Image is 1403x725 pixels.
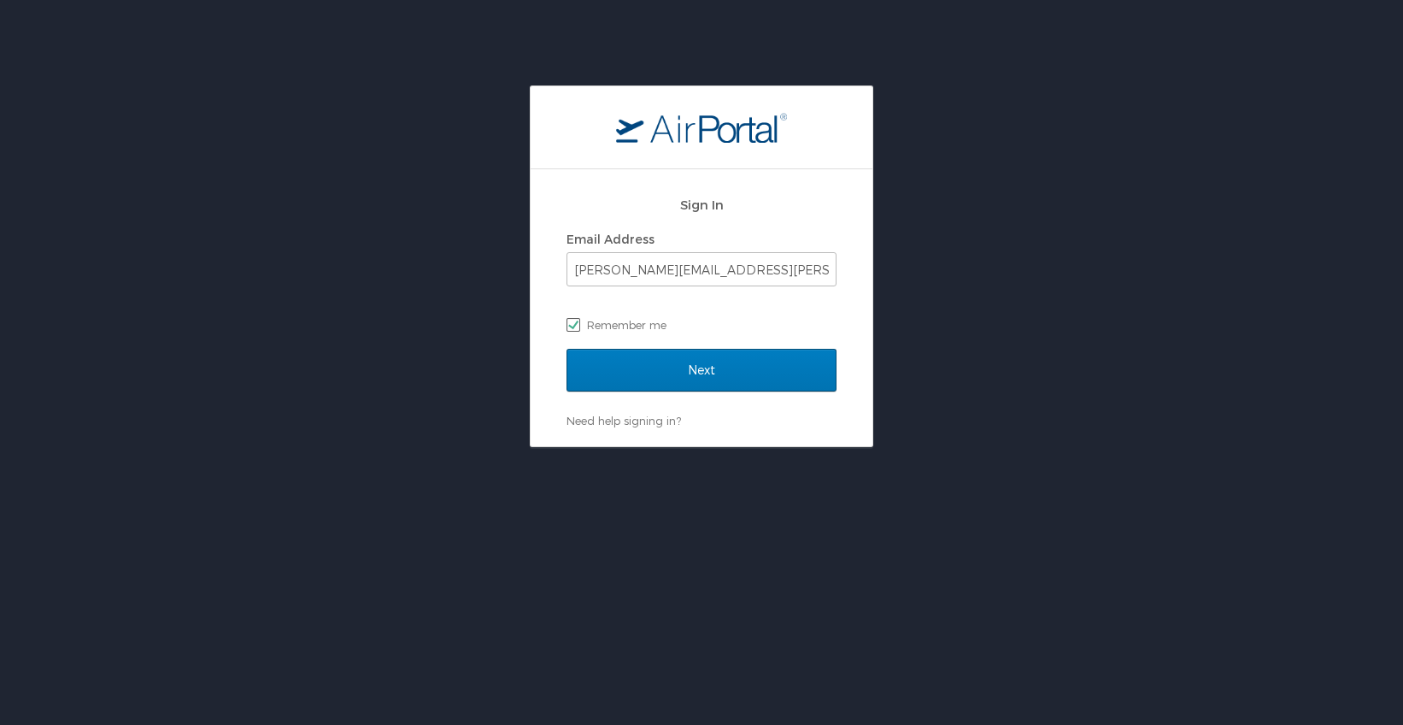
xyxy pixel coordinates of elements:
[566,232,655,246] label: Email Address
[566,349,837,392] input: Next
[616,112,787,143] img: logo
[566,414,681,427] a: Need help signing in?
[566,195,837,215] h2: Sign In
[566,312,837,338] label: Remember me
